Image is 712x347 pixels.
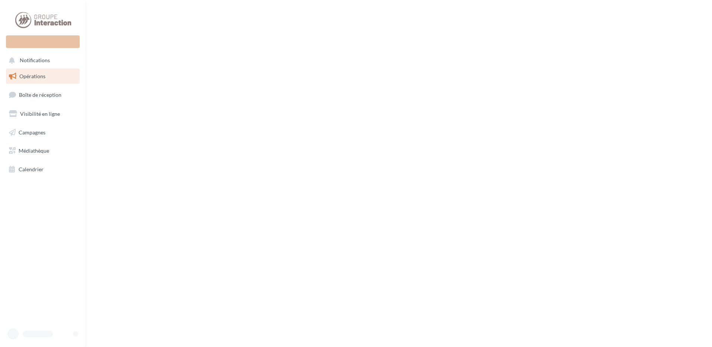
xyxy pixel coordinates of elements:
[4,106,81,122] a: Visibilité en ligne
[4,143,81,159] a: Médiathèque
[19,166,44,172] span: Calendrier
[19,73,45,79] span: Opérations
[4,69,81,84] a: Opérations
[19,147,49,154] span: Médiathèque
[20,111,60,117] span: Visibilité en ligne
[6,35,80,48] div: Nouvelle campagne
[19,92,61,98] span: Boîte de réception
[4,162,81,177] a: Calendrier
[4,87,81,103] a: Boîte de réception
[4,125,81,140] a: Campagnes
[20,57,50,64] span: Notifications
[19,129,45,135] span: Campagnes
